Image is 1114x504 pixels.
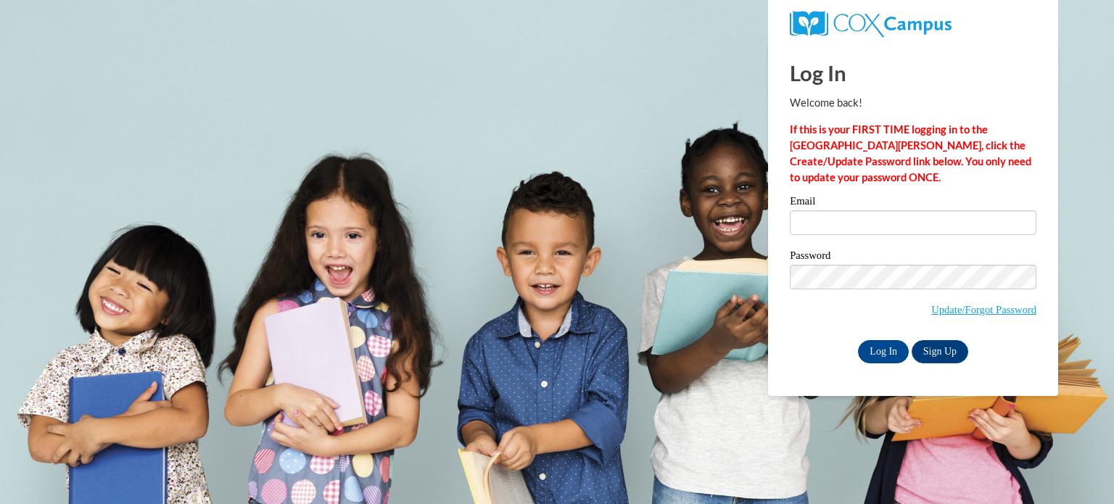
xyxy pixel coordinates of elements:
[790,58,1036,88] h1: Log In
[790,196,1036,210] label: Email
[790,17,952,29] a: COX Campus
[858,340,909,363] input: Log In
[790,95,1036,111] p: Welcome back!
[790,11,952,37] img: COX Campus
[790,123,1031,183] strong: If this is your FIRST TIME logging in to the [GEOGRAPHIC_DATA][PERSON_NAME], click the Create/Upd...
[931,304,1036,315] a: Update/Forgot Password
[912,340,968,363] a: Sign Up
[790,250,1036,265] label: Password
